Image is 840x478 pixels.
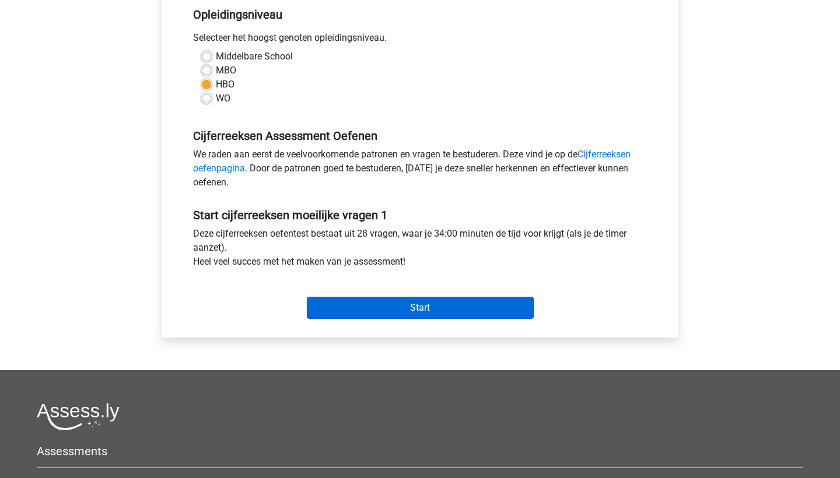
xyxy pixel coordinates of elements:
[216,92,230,106] label: WO
[193,3,647,26] h5: Opleidingsniveau
[184,227,656,273] div: Deze cijferreeksen oefentest bestaat uit 28 vragen, waar je 34:00 minuten de tijd voor krijgt (al...
[216,78,235,92] label: HBO
[193,208,647,222] h5: Start cijferreeksen moeilijke vragen 1
[37,444,803,458] h5: Assessments
[216,50,293,64] label: Middelbare School
[37,403,120,430] img: Assessly logo
[184,147,656,194] div: We raden aan eerst de veelvoorkomende patronen en vragen te bestuderen. Deze vind je op de . Door...
[184,31,656,50] div: Selecteer het hoogst genoten opleidingsniveau.
[193,129,647,143] h5: Cijferreeksen Assessment Oefenen
[216,64,236,78] label: MBO
[307,297,534,319] input: Start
